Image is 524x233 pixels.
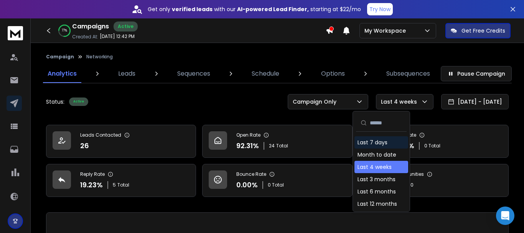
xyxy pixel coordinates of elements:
p: 0 Total [268,182,284,188]
div: Last 6 months [358,188,396,195]
img: logo [8,26,23,40]
div: Active [69,97,88,106]
p: Bounce Rate [236,171,266,177]
p: Status: [46,98,64,106]
h1: Campaigns [72,22,109,31]
button: [DATE] - [DATE] [441,94,509,109]
p: 0.00 % [236,180,258,190]
p: Reply Rate [80,171,105,177]
div: Last 4 weeks [358,163,392,171]
button: Pause Campaign [441,66,512,81]
p: 0 Total [424,143,440,149]
a: Leads Contacted26 [46,125,196,158]
p: My Workspace [364,27,409,35]
a: Subsequences [382,64,435,83]
strong: AI-powered Lead Finder, [237,5,309,13]
a: Analytics [43,64,81,83]
div: Last 12 months [358,200,397,208]
a: Sequences [173,64,215,83]
p: Campaign Only [293,98,339,106]
p: Leads Contacted [80,132,121,138]
p: Schedule [252,69,279,78]
div: Last 3 months [358,175,395,183]
div: Last 7 days [358,139,387,146]
p: Subsequences [386,69,430,78]
a: Options [316,64,349,83]
span: 5 [113,182,116,188]
p: Sequences [177,69,210,78]
a: Open Rate92.31%24Total [202,125,352,158]
a: Schedule [247,64,284,83]
a: Opportunities0$0 [359,164,509,197]
button: Campaign [46,54,74,60]
p: Get Free Credits [461,27,505,35]
p: Created At: [72,34,98,40]
a: Click Rate0.00%0 Total [359,125,509,158]
p: 77 % [62,28,67,33]
a: Leads [114,64,140,83]
p: Get only with our starting at $22/mo [148,5,361,13]
span: 24 [269,143,275,149]
p: Try Now [369,5,391,13]
p: [DATE] 12:42 PM [100,33,135,40]
p: Options [321,69,345,78]
button: Try Now [367,3,393,15]
p: 19.23 % [80,180,103,190]
div: Active [114,21,138,31]
a: Bounce Rate0.00%0 Total [202,164,352,197]
strong: verified leads [172,5,213,13]
p: 92.31 % [236,140,259,151]
div: Month to date [358,151,396,159]
p: 26 [80,140,89,151]
p: Leads [118,69,135,78]
p: Networking [86,54,113,60]
p: Open Rate [236,132,260,138]
button: Get Free Credits [445,23,511,38]
p: Last 4 weeks [381,98,420,106]
p: $ 0 [407,182,414,188]
a: Reply Rate19.23%5Total [46,164,196,197]
p: Analytics [48,69,77,78]
span: Total [276,143,288,149]
div: Open Intercom Messenger [496,207,514,225]
span: Total [117,182,129,188]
